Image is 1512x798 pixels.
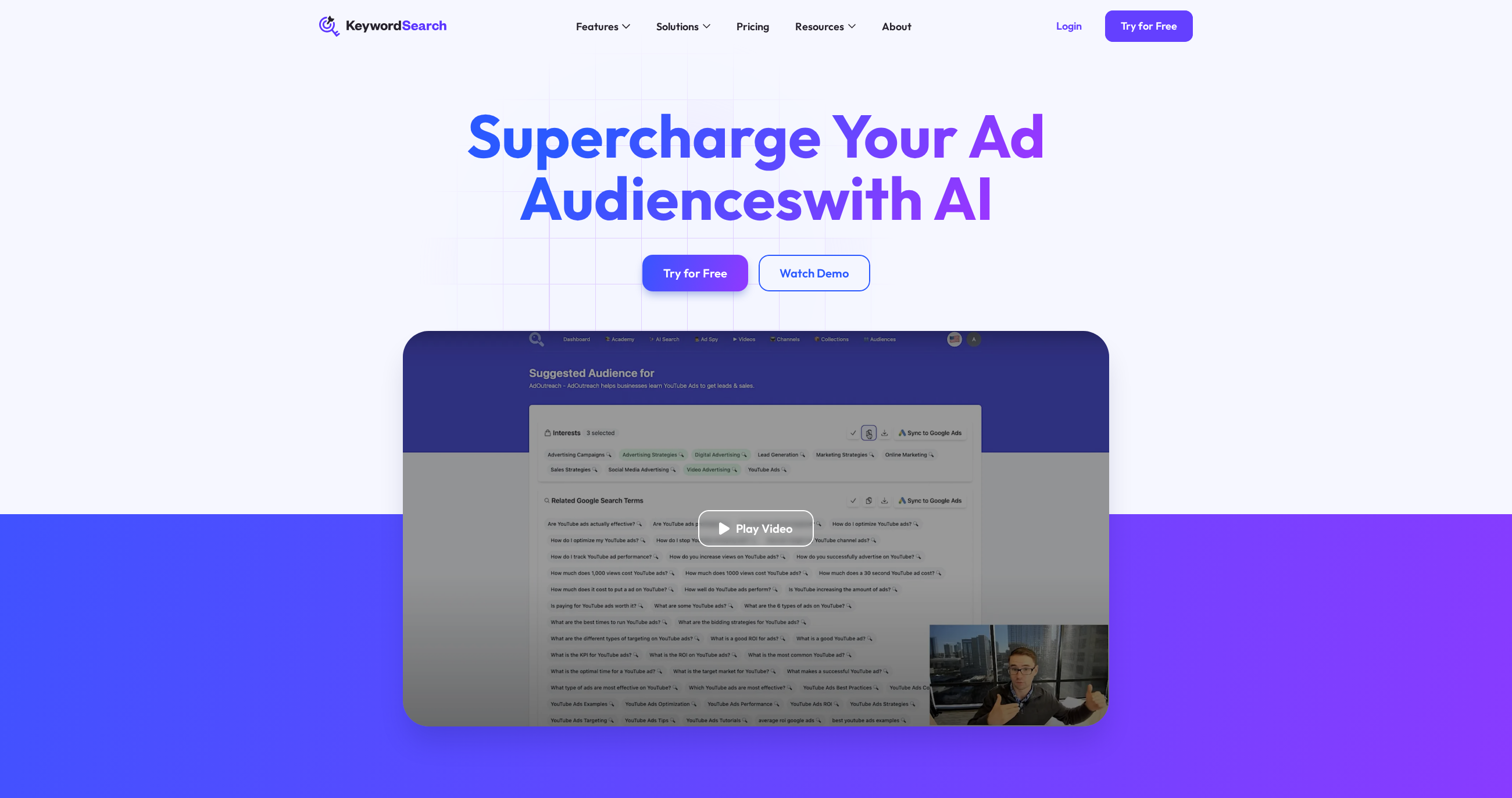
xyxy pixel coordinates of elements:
[1056,20,1082,33] div: Login
[874,16,920,37] a: About
[803,159,993,236] span: with AI
[780,266,849,280] div: Watch Demo
[642,255,748,291] a: Try for Free
[1121,20,1177,33] div: Try for Free
[736,521,793,536] div: Play Video
[729,16,777,37] a: Pricing
[656,19,699,34] div: Solutions
[737,19,769,34] div: Pricing
[663,266,727,280] div: Try for Free
[1105,10,1193,42] a: Try for Free
[442,105,1070,229] h1: Supercharge Your Ad Audiences
[882,19,912,34] div: About
[1041,10,1098,42] a: Login
[576,19,619,34] div: Features
[403,331,1109,726] a: open lightbox
[795,19,844,34] div: Resources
